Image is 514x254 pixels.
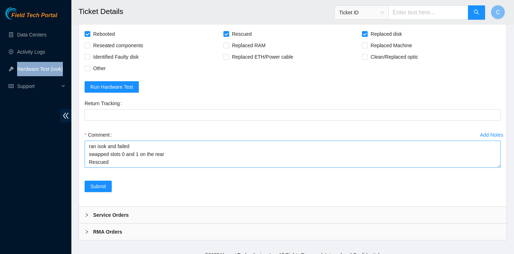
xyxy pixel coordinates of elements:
[368,40,415,51] span: Replaced Machine
[90,83,133,91] span: Run Hardware Test
[17,32,46,38] a: Data Centers
[339,7,384,18] span: Ticket ID
[90,51,142,63] span: Identified Faulty disk
[11,12,57,19] span: Field Tech Portal
[79,224,507,240] div: RMA Orders
[468,5,485,20] button: search
[90,28,118,40] span: Rebooted
[85,141,501,168] textarea: Comment
[5,7,36,20] img: Akamai Technologies
[474,9,479,16] span: search
[480,129,504,141] button: Add Notes
[60,109,71,122] span: double-left
[93,211,129,219] b: Service Orders
[85,109,501,121] input: Return Tracking
[85,129,115,141] label: Comment
[229,51,296,63] span: Replaced ETH/Power cable
[5,13,57,22] a: Akamai TechnologiesField Tech Portal
[17,49,45,55] a: Activity Logs
[9,84,14,89] span: read
[85,81,139,93] button: Run Hardware Test
[17,79,59,93] span: Support
[388,5,468,20] input: Enter text here...
[229,28,255,40] span: Rescued
[229,40,268,51] span: Replaced RAM
[17,66,63,72] a: Hardware Test (isok)
[496,8,500,17] span: C
[90,182,106,190] span: Submit
[85,98,125,109] label: Return Tracking
[93,228,122,236] b: RMA Orders
[90,63,109,74] span: Other
[85,181,112,192] button: Submit
[368,28,405,40] span: Replaced disk
[368,51,421,63] span: Clean/Replaced optic
[491,5,505,19] button: C
[85,213,89,217] span: right
[480,132,503,137] div: Add Notes
[79,207,507,223] div: Service Orders
[85,230,89,234] span: right
[90,40,146,51] span: Reseated components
